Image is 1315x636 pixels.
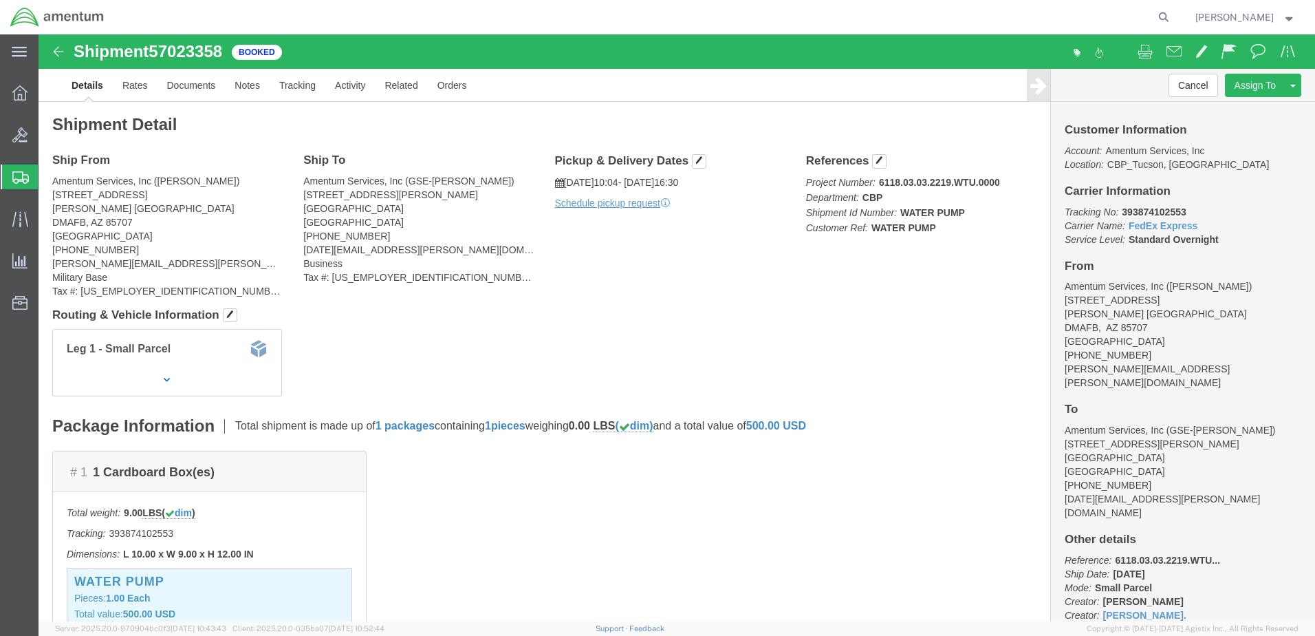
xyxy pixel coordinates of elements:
span: Client: 2025.20.0-035ba07 [232,624,384,633]
button: [PERSON_NAME] [1195,9,1296,25]
a: Support [596,624,630,633]
a: Feedback [629,624,664,633]
span: ADRIAN RODRIGUEZ, JR [1195,10,1274,25]
span: [DATE] 10:43:43 [171,624,226,633]
span: [DATE] 10:52:44 [329,624,384,633]
span: Copyright © [DATE]-[DATE] Agistix Inc., All Rights Reserved [1087,623,1298,635]
span: Server: 2025.20.0-970904bc0f3 [55,624,226,633]
img: logo [10,7,105,28]
iframe: FS Legacy Container [39,34,1315,622]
